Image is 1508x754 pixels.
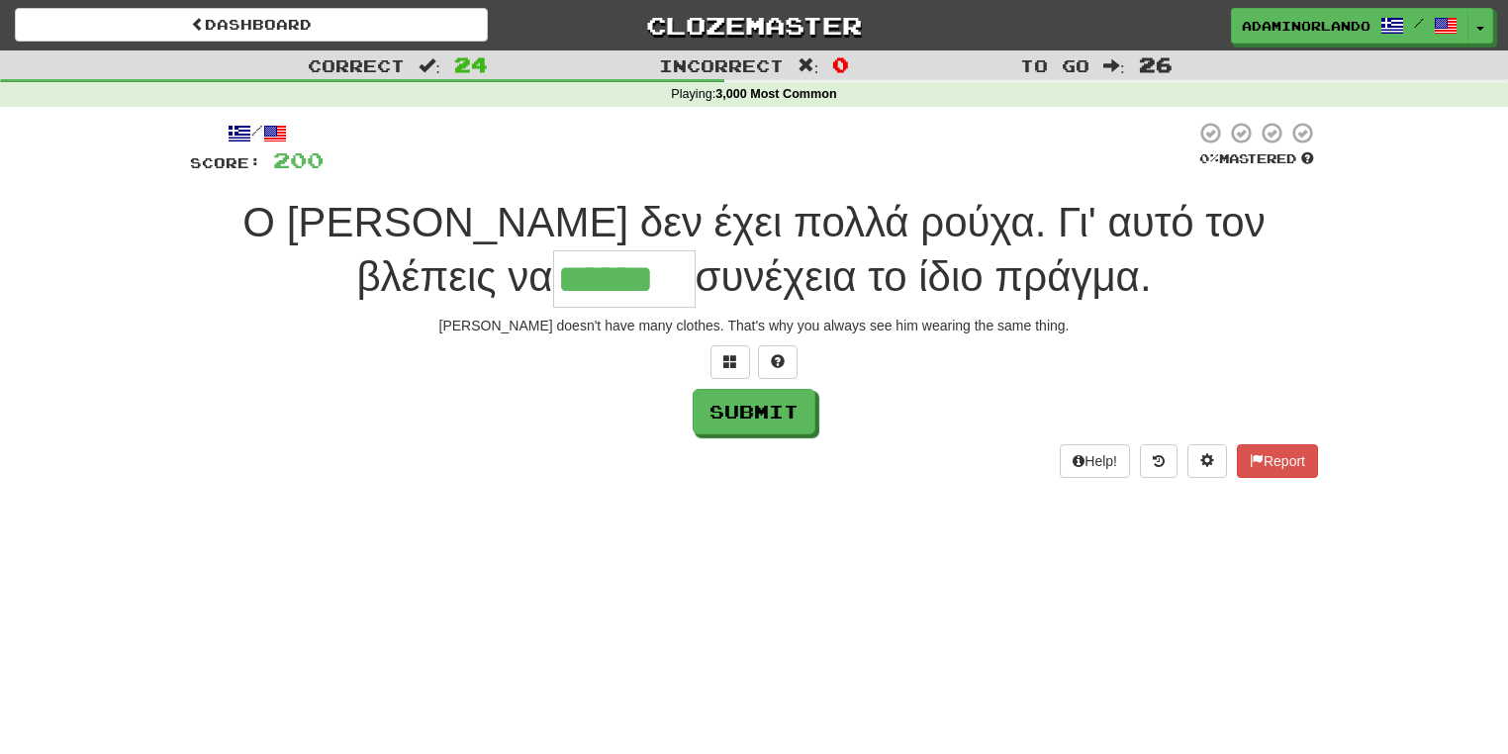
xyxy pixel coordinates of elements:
[1242,17,1370,35] span: AdamInOrlando
[190,154,261,171] span: Score:
[273,147,324,172] span: 200
[15,8,488,42] a: Dashboard
[308,55,405,75] span: Correct
[798,57,819,74] span: :
[454,52,488,76] span: 24
[693,389,815,434] button: Submit
[1020,55,1089,75] span: To go
[190,121,324,145] div: /
[1139,52,1173,76] span: 26
[758,345,798,379] button: Single letter hint - you only get 1 per sentence and score half the points! alt+h
[1103,57,1125,74] span: :
[242,199,1265,300] span: Ο [PERSON_NAME] δεν έχει πολλά ρούχα. Γι' αυτό τον βλέπεις να
[1414,16,1424,30] span: /
[1231,8,1468,44] a: AdamInOrlando /
[1237,444,1318,478] button: Report
[190,316,1318,335] div: [PERSON_NAME] doesn't have many clothes. That's why you always see him wearing the same thing.
[1195,150,1318,168] div: Mastered
[710,345,750,379] button: Switch sentence to multiple choice alt+p
[419,57,440,74] span: :
[659,55,784,75] span: Incorrect
[696,253,1152,300] span: συνέχεια το ίδιο πράγμα.
[1140,444,1178,478] button: Round history (alt+y)
[832,52,849,76] span: 0
[518,8,990,43] a: Clozemaster
[715,87,836,101] strong: 3,000 Most Common
[1060,444,1130,478] button: Help!
[1199,150,1219,166] span: 0 %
